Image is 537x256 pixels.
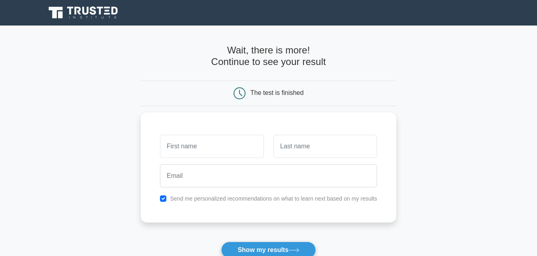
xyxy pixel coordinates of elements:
label: Send me personalized recommendations on what to learn next based on my results [170,195,377,202]
input: First name [160,135,264,158]
input: Email [160,164,377,187]
input: Last name [273,135,377,158]
div: The test is finished [250,89,303,96]
h4: Wait, there is more! Continue to see your result [141,45,396,68]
